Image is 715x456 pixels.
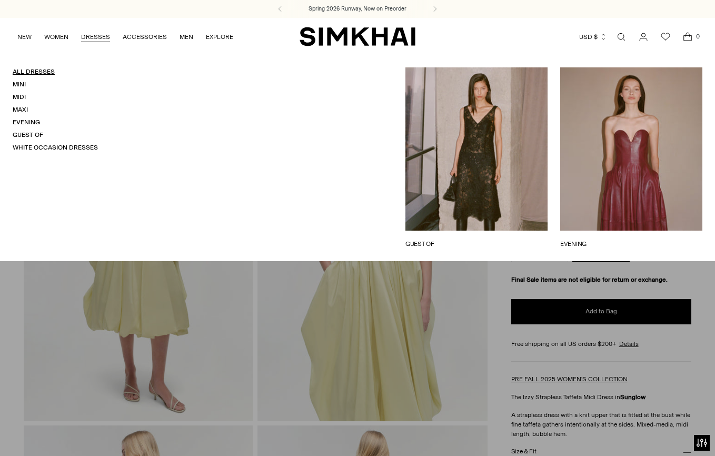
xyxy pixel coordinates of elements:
[633,26,654,47] a: Go to the account page
[611,26,632,47] a: Open search modal
[677,26,698,47] a: Open cart modal
[579,25,607,48] button: USD $
[123,25,167,48] a: ACCESSORIES
[206,25,233,48] a: EXPLORE
[309,5,406,13] a: Spring 2026 Runway, Now on Preorder
[300,26,415,47] a: SIMKHAI
[17,25,32,48] a: NEW
[693,32,702,41] span: 0
[81,25,110,48] a: DRESSES
[44,25,68,48] a: WOMEN
[655,26,676,47] a: Wishlist
[180,25,193,48] a: MEN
